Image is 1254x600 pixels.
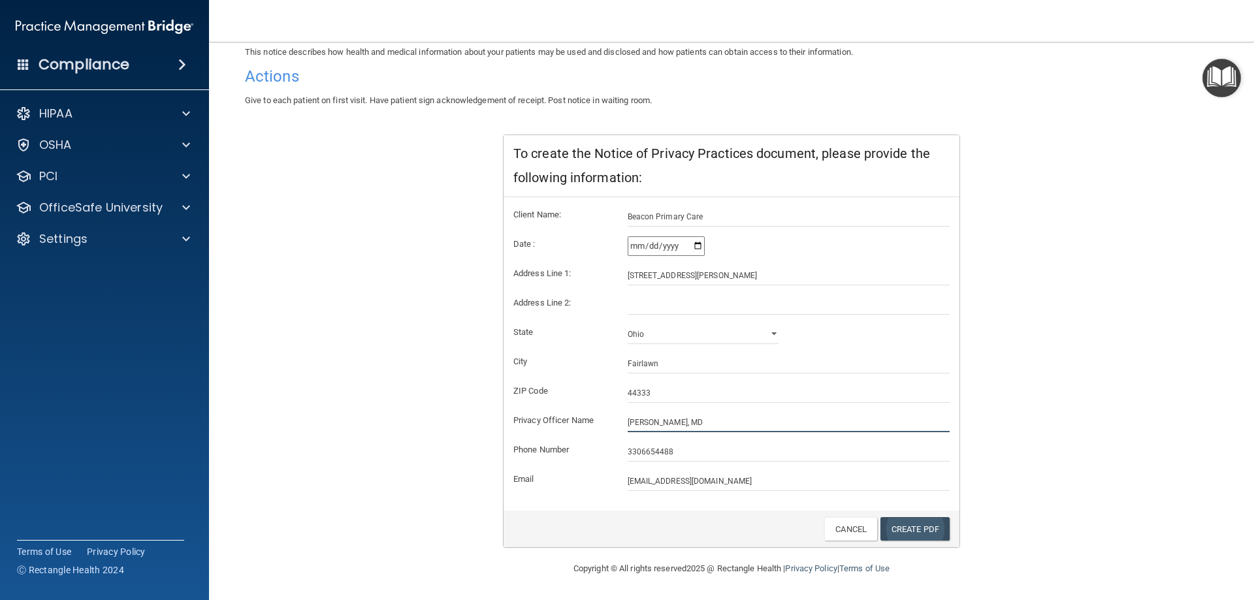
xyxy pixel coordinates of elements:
a: PCI [16,168,190,184]
span: Ⓒ Rectangle Health 2024 [17,563,124,576]
p: OfficeSafe University [39,200,163,215]
a: Terms of Use [17,545,71,558]
input: _____ [628,383,950,403]
label: Email [504,471,618,487]
a: OSHA [16,137,190,153]
label: Address Line 2: [504,295,618,311]
label: Client Name: [504,207,618,223]
p: OSHA [39,137,72,153]
h4: Compliance [39,55,129,74]
div: Copyright © All rights reserved 2025 @ Rectangle Health | | [493,548,970,590]
button: Open Resource Center [1202,59,1241,97]
span: Give to each patient on first visit. Have patient sign acknowledgement of receipt. Post notice in... [245,95,652,105]
label: City [504,354,618,370]
label: ZIP Code [504,383,618,399]
p: PCI [39,168,57,184]
label: Address Line 1: [504,266,618,281]
h4: Actions [245,68,1218,85]
p: HIPAA [39,106,72,121]
a: Privacy Policy [785,563,837,573]
div: To create the Notice of Privacy Practices document, please provide the following information: [504,135,959,197]
a: HIPAA [16,106,190,121]
img: PMB logo [16,14,193,40]
a: OfficeSafe University [16,200,190,215]
a: Cancel [824,517,877,541]
label: Privacy Officer Name [504,413,618,428]
label: Phone Number [504,442,618,458]
a: Terms of Use [839,563,890,573]
span: This notice describes how health and medical information about your patients may be used and disc... [245,47,853,57]
p: Settings [39,231,88,247]
a: Privacy Policy [87,545,146,558]
label: State [504,324,618,340]
a: Settings [16,231,190,247]
label: Date : [504,236,618,252]
a: Create PDF [880,517,950,541]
